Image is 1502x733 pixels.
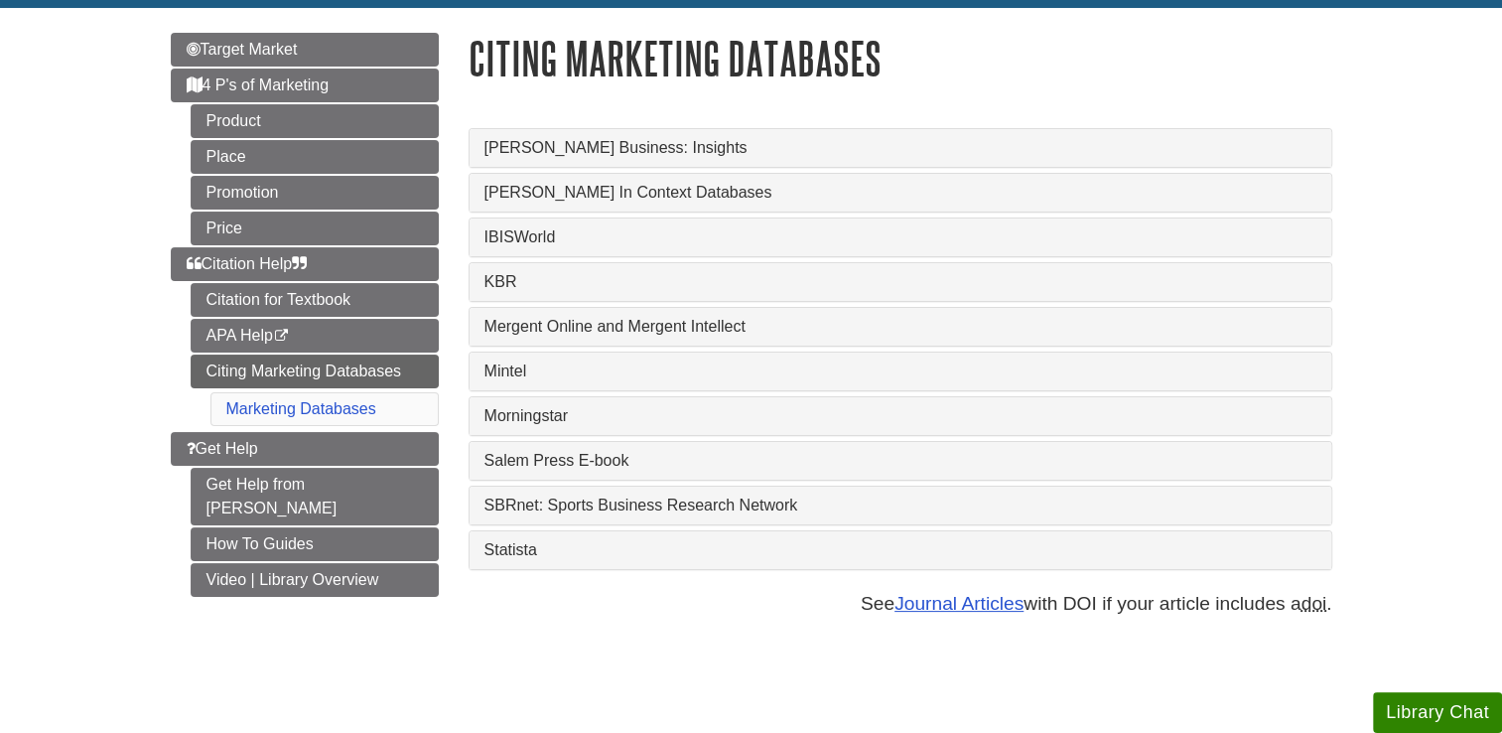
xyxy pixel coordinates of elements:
[171,247,439,281] a: Citation Help
[171,69,439,102] a: 4 P's of Marketing
[171,432,439,466] a: Get Help
[187,255,308,272] span: Citation Help
[226,400,376,417] a: Marketing Databases
[469,590,1332,619] p: See with DOI if your article includes a .
[273,330,290,343] i: This link opens in a new window
[171,33,439,597] div: Guide Page Menu
[187,76,330,93] span: 4 P's of Marketing
[484,363,1316,380] a: Mintel
[191,104,439,138] a: Product
[191,140,439,174] a: Place
[1301,593,1327,614] abbr: digital object identifier such as 10.1177/‌1032373210373619
[1373,692,1502,733] button: Library Chat
[171,33,439,67] a: Target Market
[484,407,1316,425] a: Morningstar
[187,41,298,58] span: Target Market
[484,184,1316,202] a: [PERSON_NAME] In Context Databases
[191,563,439,597] a: Video | Library Overview
[191,355,439,388] a: Citing Marketing Databases
[484,228,1316,246] a: IBISWorld
[191,527,439,561] a: How To Guides
[191,212,439,245] a: Price
[484,139,1316,157] a: [PERSON_NAME] Business: Insights
[191,468,439,525] a: Get Help from [PERSON_NAME]
[191,176,439,210] a: Promotion
[191,319,439,353] a: APA Help
[469,33,1332,83] h1: Citing Marketing Databases
[894,593,1024,614] a: Journal Articles
[484,497,1316,514] a: SBRnet: Sports Business Research Network
[187,440,258,457] span: Get Help
[191,283,439,317] a: Citation for Textbook
[484,452,1316,470] a: Salem Press E-book
[484,273,1316,291] a: KBR
[484,541,1316,559] a: Statista
[484,318,1316,336] a: Mergent Online and Mergent Intellect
